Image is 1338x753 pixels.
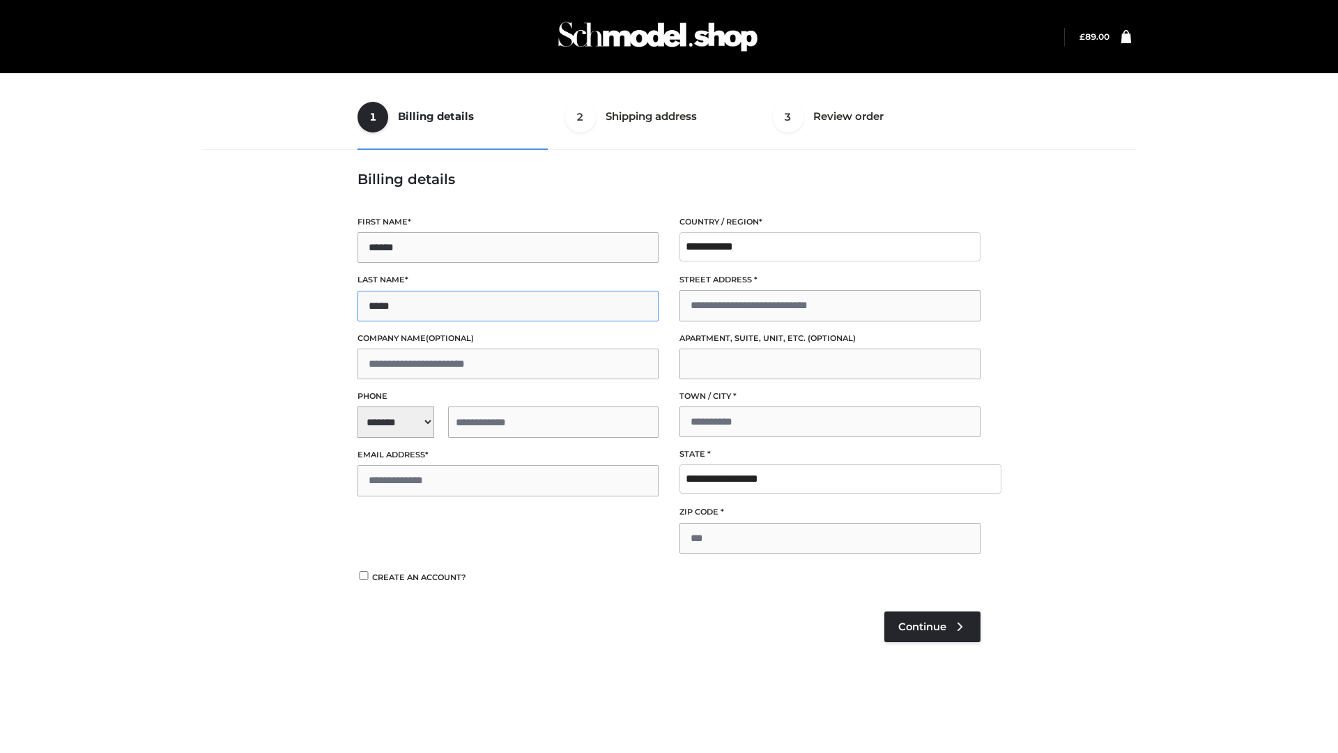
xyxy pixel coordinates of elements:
a: Continue [884,611,981,642]
h3: Billing details [357,171,981,188]
img: Schmodel Admin 964 [553,9,762,64]
span: Continue [898,621,946,633]
label: First name [357,215,659,229]
label: Country / Region [679,215,981,229]
label: Company name [357,332,659,345]
label: Phone [357,390,659,403]
span: Create an account? [372,572,466,582]
label: Town / City [679,390,981,403]
a: £89.00 [1079,31,1109,42]
span: (optional) [426,333,474,343]
label: State [679,448,981,461]
input: Create an account? [357,571,370,580]
span: (optional) [808,333,856,343]
label: Street address [679,273,981,287]
label: ZIP Code [679,505,981,519]
span: £ [1079,31,1085,42]
label: Email address [357,448,659,462]
label: Apartment, suite, unit, etc. [679,332,981,345]
bdi: 89.00 [1079,31,1109,42]
label: Last name [357,273,659,287]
